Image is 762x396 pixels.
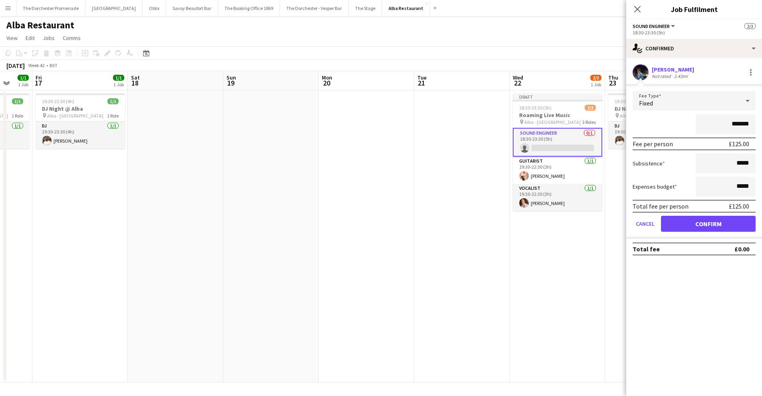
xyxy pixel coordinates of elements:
[744,23,756,29] span: 2/3
[12,113,23,119] span: 1 Role
[626,4,762,14] h3: Job Fulfilment
[582,119,596,125] span: 3 Roles
[34,78,42,88] span: 17
[608,74,618,81] span: Thu
[322,74,332,81] span: Mon
[107,98,119,104] span: 1/1
[63,34,81,42] span: Comms
[36,74,42,81] span: Fri
[633,23,670,29] span: Sound Engineer
[47,113,103,119] span: Alba - [GEOGRAPHIC_DATA]
[513,128,602,157] app-card-role: Sound Engineer0/118:30-23:30 (5h)
[591,82,601,88] div: 1 Job
[608,105,698,112] h3: DJ Night @ Alba
[513,111,602,119] h3: Roaming Live Music
[620,113,676,119] span: Alba - [GEOGRAPHIC_DATA]
[519,105,552,111] span: 18:30-23:30 (5h)
[734,245,749,253] div: £0.00
[633,202,689,210] div: Total fee per person
[639,99,653,107] span: Fixed
[6,62,25,70] div: [DATE]
[43,34,55,42] span: Jobs
[513,94,602,211] app-job-card: Draft18:30-23:30 (5h)2/3Roaming Live Music Alba - [GEOGRAPHIC_DATA]3 RolesSound Engineer0/118:30-...
[12,98,23,104] span: 1/1
[60,33,84,43] a: Comms
[42,98,74,104] span: 19:30-23:30 (4h)
[416,78,427,88] span: 21
[280,0,349,16] button: The Dorchester - Vesper Bar
[36,121,125,149] app-card-role: DJ1/119:30-23:30 (4h)[PERSON_NAME]
[652,73,673,79] div: Not rated
[513,157,602,184] app-card-role: Guitarist1/119:30-22:30 (3h)[PERSON_NAME]
[524,119,581,125] span: Alba - [GEOGRAPHIC_DATA]
[513,94,602,100] div: Draft
[6,34,18,42] span: View
[661,216,756,232] button: Confirm
[513,74,523,81] span: Wed
[218,0,280,16] button: The Booking Office 1869
[626,39,762,58] div: Confirmed
[585,105,596,111] span: 2/3
[143,0,166,16] button: Oblix
[36,94,125,149] app-job-card: 19:30-23:30 (4h)1/1DJ Night @ Alba Alba - [GEOGRAPHIC_DATA]1 RoleDJ1/119:30-23:30 (4h)[PERSON_NAME]
[3,33,21,43] a: View
[6,19,74,31] h1: Alba Restaurant
[633,183,677,190] label: Expenses budget
[633,140,673,148] div: Fee per person
[633,23,676,29] button: Sound Engineer
[85,0,143,16] button: [GEOGRAPHIC_DATA]
[382,0,430,16] button: Alba Restaurant
[608,121,698,149] app-card-role: DJ1/119:30-23:30 (4h)[PERSON_NAME]
[321,78,332,88] span: 20
[16,0,85,16] button: The Dorchester Promenade
[107,113,119,119] span: 1 Role
[130,78,140,88] span: 18
[26,62,46,68] span: Week 42
[40,33,58,43] a: Jobs
[18,82,28,88] div: 1 Job
[729,140,749,148] div: £125.00
[729,202,749,210] div: £125.00
[22,33,38,43] a: Edit
[633,30,756,36] div: 18:30-23:30 (5h)
[417,74,427,81] span: Tue
[226,74,236,81] span: Sun
[36,105,125,112] h3: DJ Night @ Alba
[166,0,218,16] button: Savoy Beaufort Bar
[349,0,382,16] button: The Stage
[590,75,601,81] span: 2/3
[673,73,689,79] div: 2.43mi
[18,75,29,81] span: 1/1
[512,78,523,88] span: 22
[633,245,660,253] div: Total fee
[113,75,124,81] span: 1/1
[633,216,658,232] button: Cancel
[131,74,140,81] span: Sat
[225,78,236,88] span: 19
[615,98,647,104] span: 19:30-23:30 (4h)
[607,78,618,88] span: 23
[652,66,694,73] div: [PERSON_NAME]
[513,184,602,211] app-card-role: Vocalist1/119:30-22:30 (3h)[PERSON_NAME]
[26,34,35,42] span: Edit
[633,160,665,167] label: Subsistence
[113,82,124,88] div: 1 Job
[608,94,698,149] app-job-card: 19:30-23:30 (4h)1/1DJ Night @ Alba Alba - [GEOGRAPHIC_DATA]1 RoleDJ1/119:30-23:30 (4h)[PERSON_NAME]
[50,62,58,68] div: BST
